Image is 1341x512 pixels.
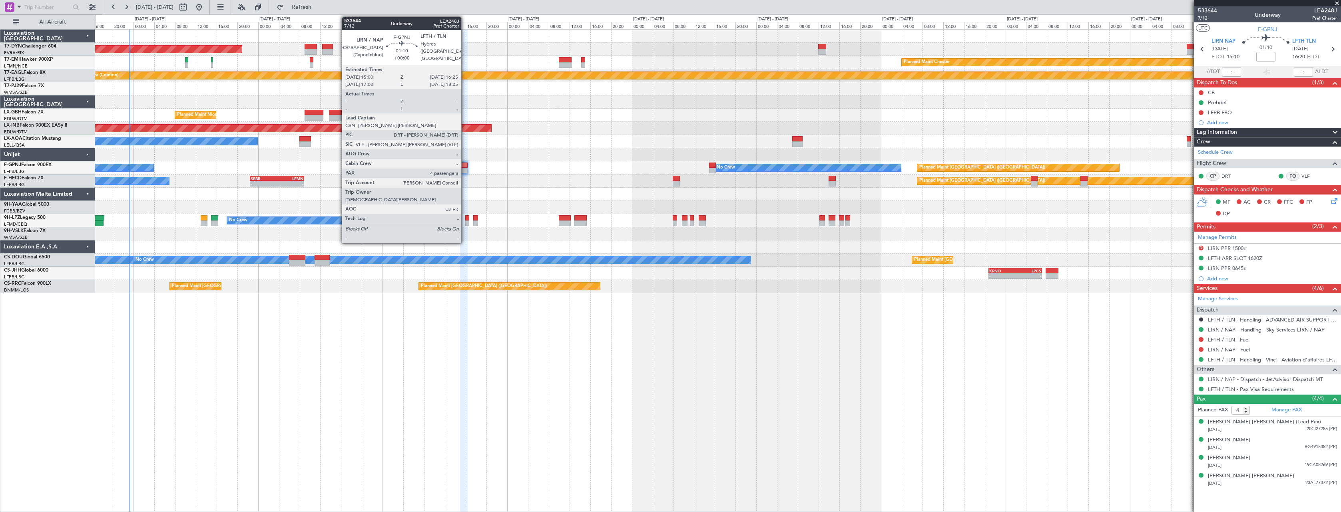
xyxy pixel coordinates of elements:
[1026,22,1047,29] div: 04:00
[1068,22,1088,29] div: 12:00
[989,274,1015,278] div: -
[486,22,507,29] div: 20:00
[4,208,25,214] a: FCBB/BZV
[1211,38,1235,46] span: LIRN NAP
[590,22,611,29] div: 16:00
[300,22,321,29] div: 08:00
[1047,22,1068,29] div: 08:00
[273,1,321,14] button: Refresh
[4,169,25,175] a: LFPB/LBG
[717,162,735,174] div: No Crew
[445,22,466,29] div: 12:00
[735,22,756,29] div: 20:00
[1197,185,1273,194] span: Dispatch Checks and Weather
[1196,24,1210,32] button: UTC
[251,181,277,186] div: -
[258,22,279,29] div: 00:00
[694,22,715,29] div: 12:00
[196,22,217,29] div: 12:00
[1208,436,1250,444] div: [PERSON_NAME]
[4,261,25,267] a: LFPB/LBG
[4,89,28,95] a: WMSA/SZB
[1292,53,1305,61] span: 16:20
[757,16,788,23] div: [DATE] - [DATE]
[989,268,1015,273] div: KRNO
[1312,6,1337,15] span: LEA248J
[1307,426,1337,433] span: 20CI27255 (PP)
[4,63,28,69] a: LFMN/NCE
[341,22,362,29] div: 16:00
[1206,172,1219,181] div: CP
[1243,198,1251,206] span: AC
[881,22,902,29] div: 00:00
[1006,22,1026,29] div: 00:00
[1208,265,1246,272] div: LIRN PPR 0645z
[4,176,44,181] a: F-HECDFalcon 7X
[1172,22,1192,29] div: 08:00
[4,215,46,220] a: 9H-LPZLegacy 500
[1208,316,1337,323] a: LFTH / TLN - Handling - ADVANCED AIR SUPPORT LFPB
[1208,336,1249,343] a: LFTH / TLN - Fuel
[4,228,46,233] a: 9H-VSLKFalcon 7X
[285,4,319,10] span: Refresh
[134,22,154,29] div: 00:00
[1223,198,1230,206] span: MF
[1198,6,1217,15] span: 533644
[1208,418,1321,426] div: [PERSON_NAME]-[PERSON_NAME] (Lead Pax)
[1208,346,1250,353] a: LIRN / NAP - Fuel
[1198,149,1233,157] a: Schedule Crew
[1192,22,1213,29] div: 12:00
[4,281,21,286] span: CS-RRC
[172,280,298,292] div: Planned Maint [GEOGRAPHIC_DATA] ([GEOGRAPHIC_DATA])
[279,22,300,29] div: 04:00
[1197,159,1226,168] span: Flight Crew
[839,22,860,29] div: 16:00
[4,123,67,128] a: LX-INBFalcon 900EX EASy II
[549,22,570,29] div: 08:00
[1207,275,1337,282] div: Add new
[1284,198,1293,206] span: FFC
[919,162,1045,174] div: Planned Maint [GEOGRAPHIC_DATA] ([GEOGRAPHIC_DATA])
[1088,22,1109,29] div: 16:00
[4,221,27,227] a: LFMD/CEQ
[175,22,196,29] div: 08:00
[1208,445,1221,450] span: [DATE]
[653,22,673,29] div: 04:00
[1199,246,1204,250] button: D
[1207,68,1220,76] span: ATOT
[4,116,28,122] a: EDLW/DTM
[154,22,175,29] div: 04:00
[1197,78,1237,87] span: Dispatch To-Dos
[1208,326,1325,333] a: LIRN / NAP - Handling - Sky Services LIRN / NAP
[4,163,52,167] a: F-GPNJFalcon 900EX
[4,76,25,82] a: LFPB/LBG
[1312,15,1337,22] span: Pref Charter
[1130,22,1151,29] div: 00:00
[1312,78,1324,87] span: (1/3)
[135,254,154,266] div: No Crew
[4,163,21,167] span: F-GPNJ
[1208,480,1221,486] span: [DATE]
[1198,234,1237,242] a: Manage Permits
[1211,45,1228,53] span: [DATE]
[277,176,303,181] div: LFMN
[4,228,24,233] span: 9H-VSLK
[4,268,48,273] a: CS-JHHGlobal 6000
[229,214,247,226] div: No Crew
[4,255,50,260] a: CS-DOUGlobal 6500
[4,44,22,49] span: T7-DYN
[1208,255,1262,262] div: LFTH ARR SLOT 1620Z
[904,56,950,68] div: Planned Maint Chester
[1015,268,1041,273] div: LPCS
[819,22,839,29] div: 12:00
[570,22,590,29] div: 12:00
[421,280,547,292] div: Planned Maint [GEOGRAPHIC_DATA] ([GEOGRAPHIC_DATA])
[1131,16,1162,23] div: [DATE] - [DATE]
[4,44,56,49] a: T7-DYNChallenger 604
[1292,45,1309,53] span: [DATE]
[4,57,20,62] span: T7-EMI
[860,22,881,29] div: 20:00
[777,22,798,29] div: 04:00
[1208,386,1294,393] a: LFTH / TLN - Pax Visa Requirements
[1292,38,1316,46] span: LFTH TLN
